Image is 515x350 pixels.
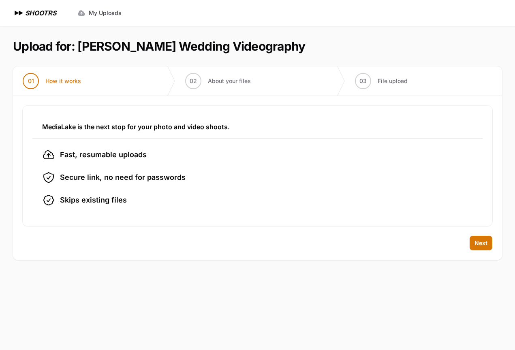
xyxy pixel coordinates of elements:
[190,77,197,85] span: 02
[470,236,492,250] button: Next
[13,8,25,18] img: SHOOTRS
[378,77,408,85] span: File upload
[175,66,261,96] button: 02 About your files
[28,77,34,85] span: 01
[45,77,81,85] span: How it works
[73,6,126,20] a: My Uploads
[60,194,127,206] span: Skips existing files
[359,77,367,85] span: 03
[89,9,122,17] span: My Uploads
[25,8,56,18] h1: SHOOTRS
[208,77,251,85] span: About your files
[60,149,147,160] span: Fast, resumable uploads
[13,39,305,53] h1: Upload for: [PERSON_NAME] Wedding Videography
[42,122,473,132] h3: MediaLake is the next stop for your photo and video shoots.
[13,66,91,96] button: 01 How it works
[474,239,487,247] span: Next
[60,172,186,183] span: Secure link, no need for passwords
[13,8,56,18] a: SHOOTRS SHOOTRS
[345,66,417,96] button: 03 File upload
